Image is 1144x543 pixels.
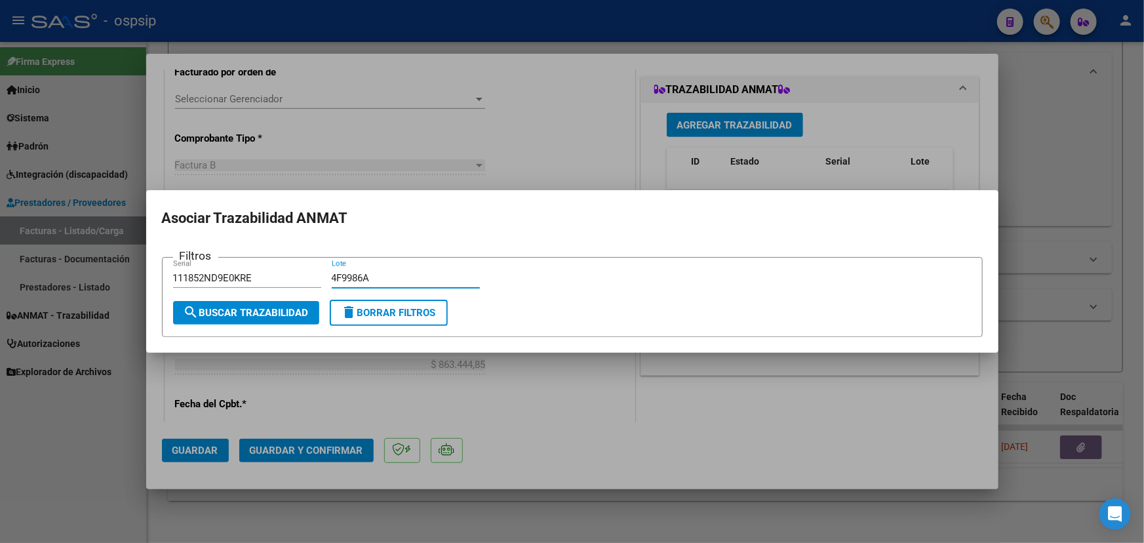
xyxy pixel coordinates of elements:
[330,300,448,326] button: Borrar Filtros
[342,307,436,319] span: Borrar Filtros
[184,307,309,319] span: Buscar Trazabilidad
[162,206,983,231] h2: Asociar Trazabilidad ANMAT
[1099,498,1131,530] div: Open Intercom Messenger
[342,304,357,320] mat-icon: delete
[184,304,199,320] mat-icon: search
[173,301,319,325] button: Buscar Trazabilidad
[173,247,218,264] h3: Filtros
